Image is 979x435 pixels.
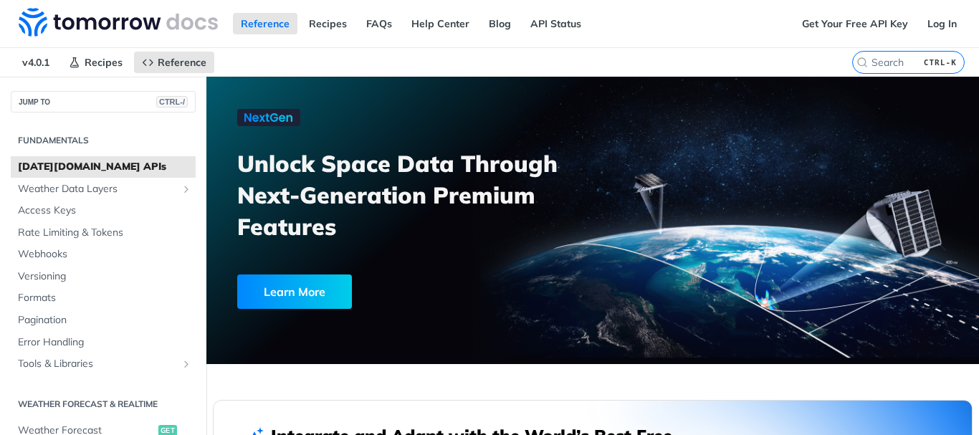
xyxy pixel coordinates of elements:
[181,183,192,195] button: Show subpages for Weather Data Layers
[18,291,192,305] span: Formats
[11,222,196,244] a: Rate Limiting & Tokens
[18,357,177,371] span: Tools & Libraries
[18,160,192,174] span: [DATE][DOMAIN_NAME] APIs
[481,13,519,34] a: Blog
[11,332,196,353] a: Error Handling
[11,156,196,178] a: [DATE][DOMAIN_NAME] APIs
[237,274,534,309] a: Learn More
[134,52,214,73] a: Reference
[237,274,352,309] div: Learn More
[158,56,206,69] span: Reference
[18,226,192,240] span: Rate Limiting & Tokens
[11,200,196,221] a: Access Keys
[522,13,589,34] a: API Status
[11,398,196,411] h2: Weather Forecast & realtime
[237,109,300,126] img: NextGen
[11,244,196,265] a: Webhooks
[181,358,192,370] button: Show subpages for Tools & Libraries
[358,13,400,34] a: FAQs
[85,56,123,69] span: Recipes
[156,96,188,107] span: CTRL-/
[18,182,177,196] span: Weather Data Layers
[794,13,916,34] a: Get Your Free API Key
[11,178,196,200] a: Weather Data LayersShow subpages for Weather Data Layers
[403,13,477,34] a: Help Center
[11,353,196,375] a: Tools & LibrariesShow subpages for Tools & Libraries
[11,91,196,113] button: JUMP TOCTRL-/
[18,269,192,284] span: Versioning
[61,52,130,73] a: Recipes
[920,13,965,34] a: Log In
[14,52,57,73] span: v4.0.1
[237,148,608,242] h3: Unlock Space Data Through Next-Generation Premium Features
[18,204,192,218] span: Access Keys
[920,55,960,70] kbd: CTRL-K
[11,266,196,287] a: Versioning
[301,13,355,34] a: Recipes
[233,13,297,34] a: Reference
[18,247,192,262] span: Webhooks
[11,310,196,331] a: Pagination
[18,313,192,328] span: Pagination
[856,57,868,68] svg: Search
[11,134,196,147] h2: Fundamentals
[19,8,218,37] img: Tomorrow.io Weather API Docs
[18,335,192,350] span: Error Handling
[11,287,196,309] a: Formats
